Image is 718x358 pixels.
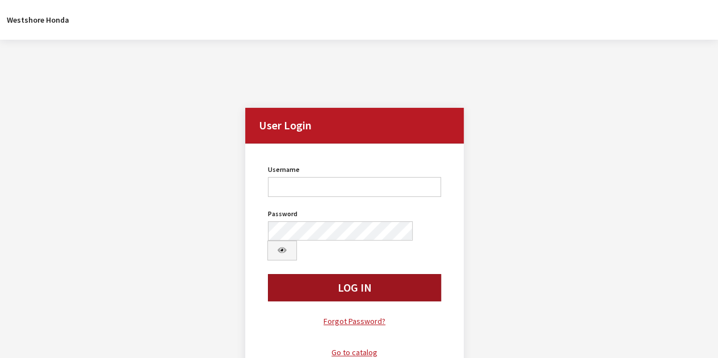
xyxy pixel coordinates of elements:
[7,15,69,25] a: Westshore Honda
[268,274,440,301] button: Log In
[267,241,297,260] button: Show Password
[268,315,440,328] a: Forgot Password?
[268,165,300,175] label: Username
[268,209,297,219] label: Password
[245,108,463,144] h2: User Login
